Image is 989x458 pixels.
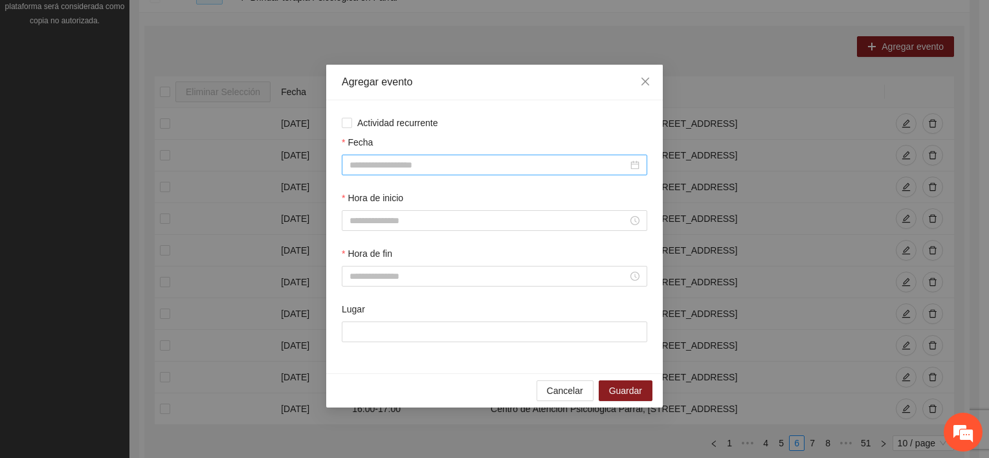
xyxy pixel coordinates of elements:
[212,6,243,38] div: Minimizar ventana de chat en vivo
[599,380,652,401] button: Guardar
[640,76,650,87] span: close
[67,66,217,83] div: Chatee con nosotros ahora
[628,65,663,100] button: Close
[342,302,365,316] label: Lugar
[342,322,647,342] input: Lugar
[352,116,443,130] span: Actividad recurrente
[342,135,373,149] label: Fecha
[342,75,647,89] div: Agregar evento
[342,191,403,205] label: Hora de inicio
[350,158,628,172] input: Fecha
[537,380,594,401] button: Cancelar
[350,269,628,283] input: Hora de fin
[609,384,642,398] span: Guardar
[6,314,247,359] textarea: Escriba su mensaje y pulse “Intro”
[75,153,179,283] span: Estamos en línea.
[342,246,392,261] label: Hora de fin
[350,213,628,228] input: Hora de inicio
[547,384,583,398] span: Cancelar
